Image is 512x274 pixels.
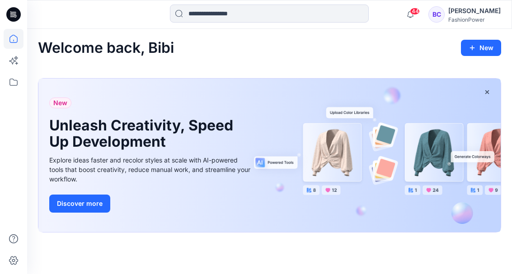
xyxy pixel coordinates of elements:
button: New [461,40,501,56]
div: Explore ideas faster and recolor styles at scale with AI-powered tools that boost creativity, red... [49,155,253,184]
div: BC [428,6,445,23]
h1: Unleash Creativity, Speed Up Development [49,117,239,150]
a: Discover more [49,195,253,213]
span: New [53,98,67,108]
div: FashionPower [448,16,501,23]
div: [PERSON_NAME] [448,5,501,16]
button: Discover more [49,195,110,213]
h2: Welcome back, Bibi [38,40,174,56]
span: 44 [410,8,420,15]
